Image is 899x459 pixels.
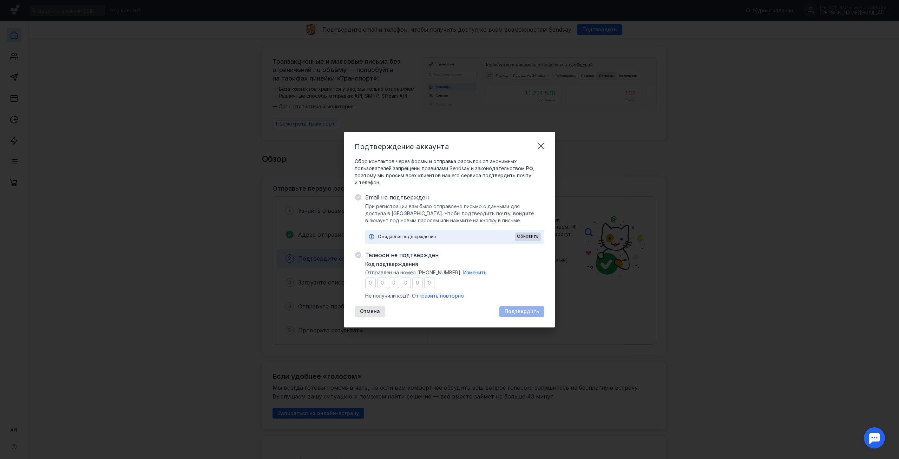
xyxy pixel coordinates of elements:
input: 0 [412,278,423,288]
input: 0 [401,278,411,288]
span: Отмена [360,308,380,314]
span: Отправить повторно [412,293,464,299]
button: Изменить [463,269,487,276]
input: 0 [424,278,435,288]
button: Отмена [355,306,385,317]
span: Телефон не подтвержден [365,251,544,259]
span: Обновить [517,234,539,239]
div: Ожидается подтверждение [378,233,515,240]
input: 0 [377,278,388,288]
button: Отправить повторно [412,292,464,299]
span: Подтверждение аккаунта [355,142,449,151]
button: Обновить [515,232,541,241]
span: Сбор контактов через формы и отправка рассылок от анонимных пользователей запрещены правилами Sen... [355,158,544,186]
input: 0 [389,278,399,288]
span: Не получили код? [365,292,409,299]
span: Изменить [463,269,487,275]
span: Отправлен на номер [PHONE_NUMBER] [365,269,460,276]
span: Код подтверждения [365,261,418,268]
span: При регистрации вам было отправлено письмо с данными для доступа в [GEOGRAPHIC_DATA]. Чтобы подтв... [365,203,544,224]
span: Email не подтвержден [365,193,544,202]
input: 0 [365,278,376,288]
